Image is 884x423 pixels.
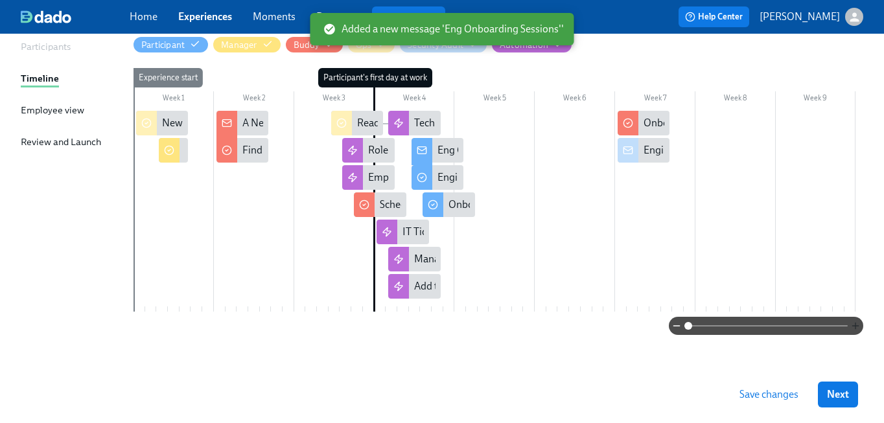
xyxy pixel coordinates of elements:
div: Onboarding Check-in [423,192,474,217]
div: A New Hire is joining Engineering! [242,116,395,130]
a: Experiences [178,10,232,23]
div: Onboarding Buddy Feedback [644,116,773,130]
div: Week 6 [535,91,615,108]
div: Ready to Run Automation [357,116,471,130]
div: Participants [21,40,71,54]
span: Save changes [739,388,798,401]
div: Tech - Eng Onboarding Sessions [414,116,556,130]
div: Emp Type - Eng Onboarding Sessions [342,165,394,190]
p: [PERSON_NAME] [760,10,840,24]
div: Engineering Onboarding - Security Engineering Session Attendees [618,138,669,163]
div: Onboarding Buddy Feedback [618,111,669,135]
div: Engineering Onboarding Session Recordings [412,165,463,190]
div: Eng Onboarding Sessions [412,138,463,163]
div: Manager Sessions [388,247,440,271]
div: Find a "hello world" ticket [216,138,268,163]
div: Week 4 [374,91,454,108]
button: Help Center [679,6,749,27]
div: Emp Type - Eng Onboarding Sessions [368,170,533,185]
span: Next [827,388,849,401]
div: Week 3 [294,91,375,108]
div: Find a "hello world" ticket [242,143,355,157]
div: Schedule 1-1 intro meeting [354,192,406,217]
div: Week 8 [695,91,776,108]
div: Week 2 [214,91,294,108]
div: IT Tickets - Birthright [402,225,495,239]
a: Home [130,10,157,23]
img: dado [21,10,71,23]
span: Added a new message 'Eng Onboarding Sessions'' [323,22,564,36]
div: Week 7 [615,91,695,108]
div: Role - Eng Onboarding Sessions [368,143,509,157]
div: A New Hire is joining Engineering! [216,111,268,135]
div: Add to Eng slack channels [388,274,440,299]
div: Engineering Onboarding Session Recordings [437,170,636,185]
div: Eng Onboarding Sessions [437,143,552,157]
div: Tech - Eng Onboarding Sessions [388,111,440,135]
a: dado [21,10,130,23]
div: Role - Eng Onboarding Sessions [342,138,394,163]
div: Review and Launch [21,135,101,149]
div: Employee view [21,103,84,117]
div: Add to Eng slack channels [414,279,528,293]
div: Hide Manager [221,39,257,51]
div: New Hires coming {{ participant.startDate | YYYY.MM.DD }} [162,116,424,130]
div: Participant's first day at work [318,68,432,87]
button: Participant [134,37,208,52]
div: New Hires coming {{ participant.startDate | YYYY.MM.DD }} [136,111,188,135]
span: Help Center [685,10,743,23]
a: Moments [253,10,296,23]
button: Save changes [730,382,808,407]
div: Manager Sessions [414,252,494,266]
div: Week 1 [134,91,214,108]
button: Buddy [286,37,343,52]
div: Week 9 [776,91,856,108]
div: Ready to Run Automation [331,111,383,135]
div: Week 5 [454,91,535,108]
div: Timeline [21,71,59,86]
button: Review us on G2 [372,6,445,27]
div: Hide Buddy [294,39,320,51]
button: Next [818,382,858,407]
button: Manager [213,37,280,52]
button: [PERSON_NAME] [760,8,863,26]
div: Schedule 1-1 intro meeting [380,198,496,212]
div: IT Tickets - Birthright [377,220,428,244]
div: Experience start [134,68,203,87]
div: Hide Participant [141,39,185,51]
div: Onboarding Check-in [448,198,544,212]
